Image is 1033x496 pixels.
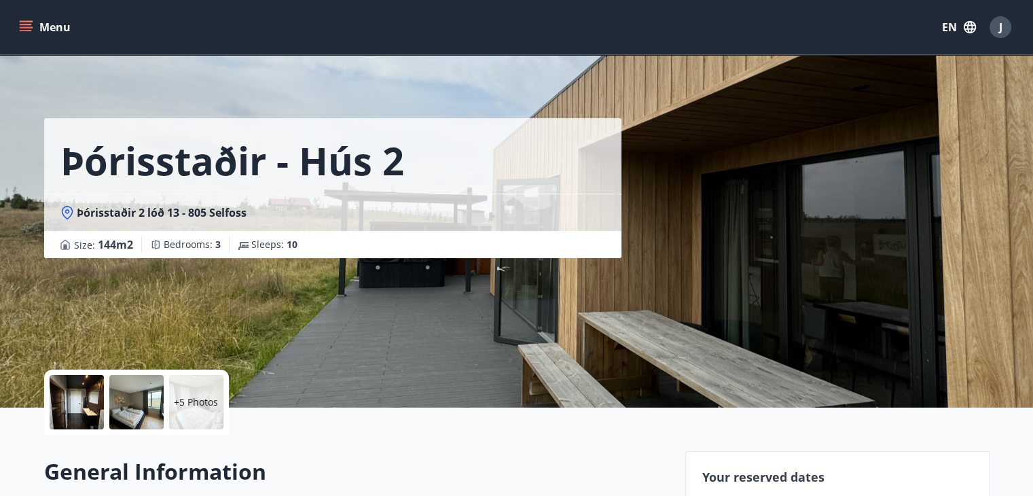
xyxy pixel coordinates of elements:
[287,238,297,251] span: 10
[16,15,76,39] button: menu
[937,15,981,39] button: EN
[44,457,669,486] h2: General Information
[702,468,973,486] p: Your reserved dates
[251,238,297,251] span: Sleeps :
[174,395,218,409] p: +5 Photos
[74,236,133,253] span: Size :
[60,135,404,186] h1: Þórisstaðir - Hús 2
[215,238,221,251] span: 3
[77,205,247,220] span: Þórisstaðir 2 lóð 13 - 805 Selfoss
[984,11,1017,43] button: J
[164,238,221,251] span: Bedrooms :
[98,237,133,252] span: 144 m2
[999,20,1002,35] span: J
